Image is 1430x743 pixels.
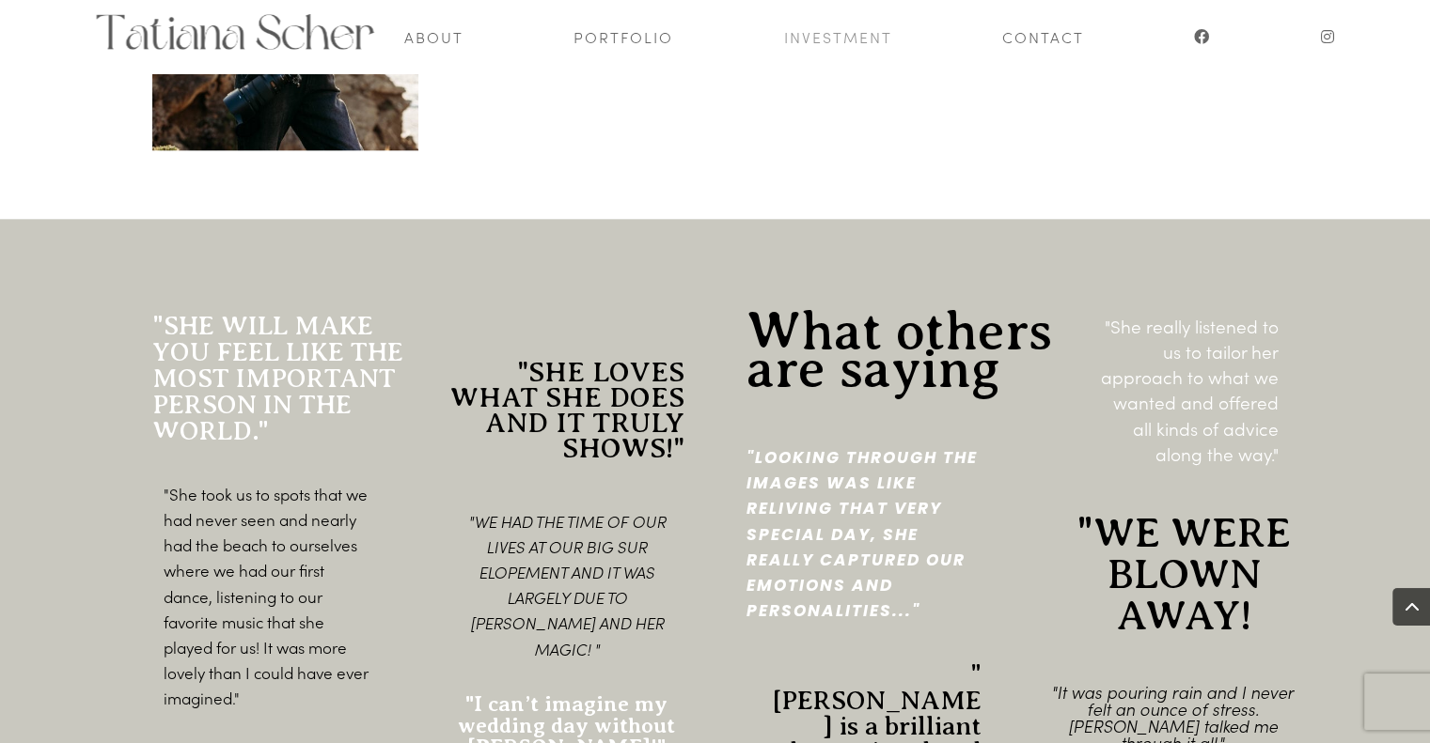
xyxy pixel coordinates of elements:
[1100,313,1278,466] span: "She really listened to us to tailor her approach to what we wanted and offered all kinds of advi...
[1077,510,1291,639] span: "WE WERE BLOWN AWAY!
[152,311,403,445] span: "She will make you feel like the most important person in the world."
[746,301,1051,400] span: What others are saying
[94,14,376,50] img: Elopement photography
[450,356,684,465] span: "She loves what she does and it truly shows!"
[467,510,665,660] span: "We had the time of our lives at our Big Sur Elopement and it was largely due to [PERSON_NAME] an...
[746,446,977,622] span: "Looking through the images was like reliving that very special day, she really captured our emot...
[164,482,376,712] p: "She took us to spots that we had never seen and nearly had the beach to ourselves where we had o...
